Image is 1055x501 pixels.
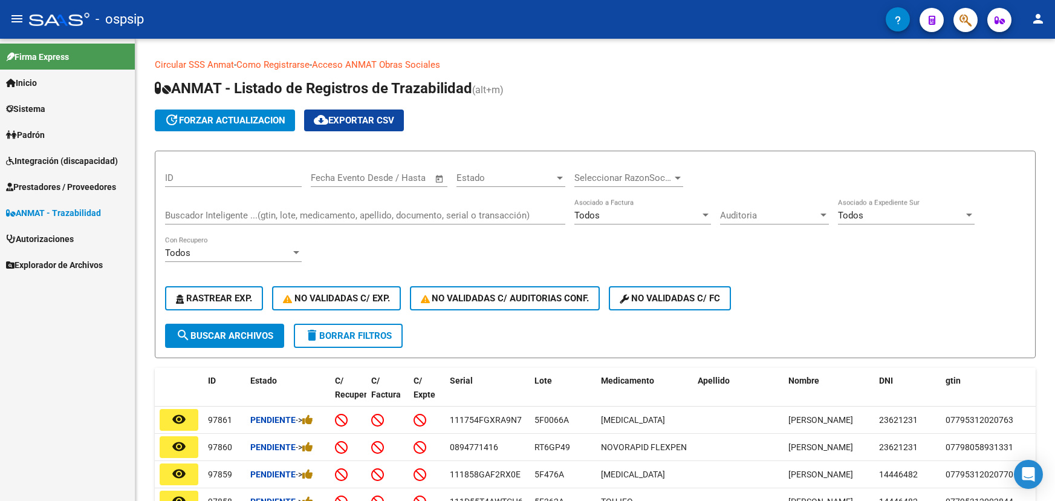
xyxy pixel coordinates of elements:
span: No Validadas c/ Auditorias Conf. [421,293,589,304]
span: forzar actualizacion [164,115,285,126]
span: Todos [838,210,863,221]
span: 07798058931331 [946,442,1013,452]
span: C/ Factura [371,376,401,399]
datatable-header-cell: C/ Expte [409,368,445,421]
mat-icon: remove_red_eye [172,467,186,481]
span: Medicamento [601,376,654,385]
span: Firma Express [6,50,69,64]
datatable-header-cell: Serial [445,368,530,421]
span: 0894771416 [450,442,498,452]
datatable-header-cell: Lote [530,368,596,421]
span: Estado [456,172,554,183]
span: Seleccionar RazonSocial [574,172,672,183]
span: Nombre [788,376,819,385]
button: No validadas c/ FC [609,286,731,310]
datatable-header-cell: Medicamento [596,368,693,421]
mat-icon: remove_red_eye [172,412,186,427]
span: DNI [879,376,893,385]
span: C/ Recupero [335,376,372,399]
span: C/ Expte [414,376,435,399]
mat-icon: remove_red_eye [172,439,186,454]
button: No Validadas c/ Exp. [272,286,401,310]
span: 5F0066A [534,415,569,425]
button: Buscar Archivos [165,324,284,348]
span: Inicio [6,76,37,90]
button: forzar actualizacion [155,110,295,131]
input: Fecha fin [371,172,429,183]
span: [PERSON_NAME] [788,415,853,425]
span: 07795312020763 [946,415,1013,425]
span: Serial [450,376,473,385]
span: Auditoria [720,210,818,221]
button: Borrar Filtros [294,324,403,348]
span: (alt+m) [472,84,504,96]
strong: Pendiente [250,415,296,425]
datatable-header-cell: Apellido [693,368,784,421]
span: Lote [534,376,552,385]
span: 23621231 [879,442,918,452]
strong: Pendiente [250,442,296,452]
span: Estado [250,376,277,385]
button: No Validadas c/ Auditorias Conf. [410,286,600,310]
datatable-header-cell: DNI [874,368,941,421]
span: 111858GAF2RX0E [450,470,521,479]
span: [MEDICAL_DATA] [601,470,665,479]
span: -> [296,470,313,479]
span: 5F476A [534,470,564,479]
p: - - [155,58,1036,71]
span: RT6GP49 [534,442,570,452]
span: Apellido [698,376,730,385]
mat-icon: search [176,328,190,342]
datatable-header-cell: C/ Factura [366,368,409,421]
mat-icon: delete [305,328,319,342]
span: Exportar CSV [314,115,394,126]
a: Como Registrarse [236,59,310,70]
span: 07795312020770 [946,470,1013,479]
span: ID [208,376,216,385]
span: Integración (discapacidad) [6,154,118,168]
span: Buscar Archivos [176,330,273,341]
span: [MEDICAL_DATA] [601,415,665,425]
span: -> [296,415,313,425]
datatable-header-cell: gtin [941,368,1050,421]
span: Explorador de Archivos [6,258,103,272]
span: Rastrear Exp. [176,293,252,304]
span: gtin [946,376,961,385]
div: Open Intercom Messenger [1014,460,1043,489]
span: 23621231 [879,415,918,425]
datatable-header-cell: ID [203,368,245,421]
button: Rastrear Exp. [165,286,263,310]
span: ANMAT - Trazabilidad [6,206,101,220]
a: Documentacion trazabilidad [440,59,553,70]
span: No validadas c/ FC [620,293,720,304]
span: ANMAT - Listado de Registros de Trazabilidad [155,80,472,97]
mat-icon: cloud_download [314,113,328,127]
strong: Pendiente [250,470,296,479]
span: 111754FGXRA9N7 [450,415,522,425]
span: Todos [165,247,190,258]
mat-icon: menu [10,11,24,26]
span: -> [296,442,313,452]
span: 14446482 [879,470,918,479]
mat-icon: update [164,113,179,127]
span: [PERSON_NAME] [788,470,853,479]
span: Sistema [6,102,45,116]
span: Borrar Filtros [305,330,392,341]
span: Padrón [6,128,45,142]
a: Circular SSS Anmat [155,59,234,70]
span: 97860 [208,442,232,452]
input: Fecha inicio [311,172,360,183]
span: - ospsip [96,6,144,33]
span: No Validadas c/ Exp. [283,293,390,304]
datatable-header-cell: C/ Recupero [330,368,366,421]
span: 97861 [208,415,232,425]
span: Todos [574,210,600,221]
span: NOVORAPID FLEXPEN [601,442,687,452]
datatable-header-cell: Nombre [784,368,874,421]
button: Open calendar [433,172,447,186]
mat-icon: person [1031,11,1045,26]
span: Prestadores / Proveedores [6,180,116,194]
button: Exportar CSV [304,110,404,131]
a: Acceso ANMAT Obras Sociales [312,59,440,70]
span: 97859 [208,470,232,479]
